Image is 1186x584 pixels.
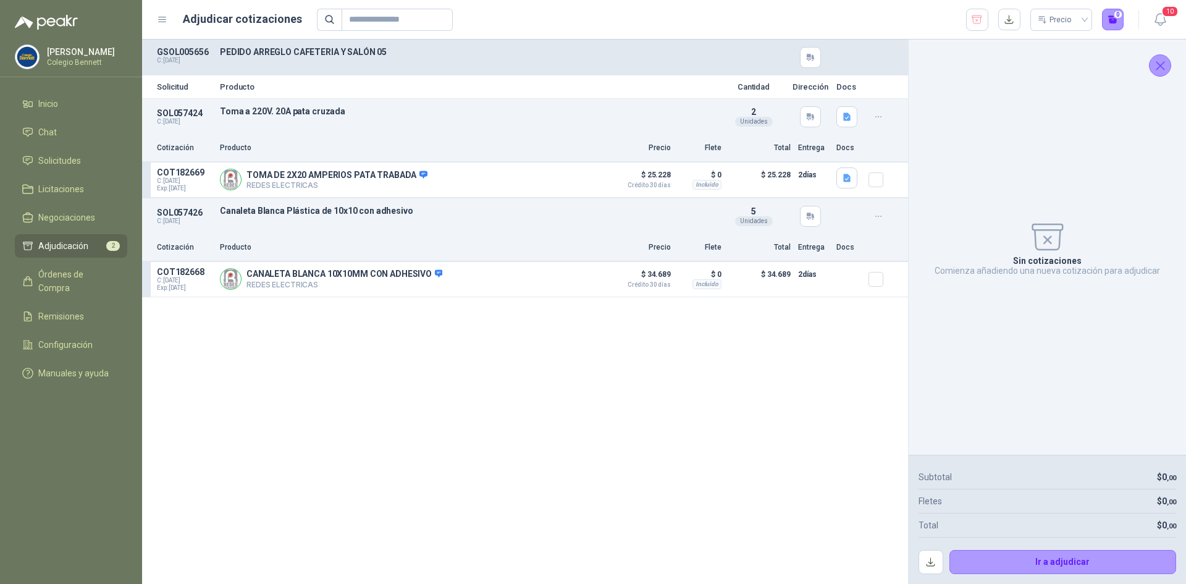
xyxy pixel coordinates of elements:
p: Sin cotizaciones [1013,256,1082,266]
img: Logo peakr [15,15,78,30]
p: Fletes [919,494,942,508]
p: Cotización [157,242,212,253]
p: Producto [220,83,715,91]
p: $ 25.228 [609,167,671,188]
span: 0 [1162,520,1176,530]
p: PEDIDO ARREGLO CAFETERIA Y SALÓN 05 [220,47,715,57]
span: Inicio [38,97,58,111]
p: COT182669 [157,167,212,177]
p: $ [1157,518,1176,532]
span: ,00 [1167,498,1176,506]
p: CANALETA BLANCA 10X10MM CON ADHESIVO [246,269,442,280]
p: Cotización [157,142,212,154]
div: Incluido [692,180,721,190]
span: Crédito 30 días [609,182,671,188]
p: C: [DATE] [157,118,212,125]
p: REDES ELECTRICAS [246,180,427,190]
p: 2 días [798,267,829,282]
span: ,00 [1167,474,1176,482]
span: 10 [1161,6,1179,17]
span: Crédito 30 días [609,282,671,288]
p: Docs [836,242,861,253]
button: Cerrar [1149,54,1171,77]
span: Configuración [38,338,93,352]
span: Chat [38,125,57,139]
p: Total [919,518,938,532]
p: Total [729,242,791,253]
span: 5 [751,206,756,216]
p: COT182668 [157,267,212,277]
span: 2 [751,107,756,117]
p: Producto [220,242,602,253]
button: 0 [1102,9,1124,31]
div: Precio [1038,11,1074,29]
p: Precio [609,142,671,154]
img: Company Logo [221,169,241,190]
a: Configuración [15,333,127,357]
p: $ 34.689 [729,267,791,292]
p: Docs [836,83,861,91]
img: Company Logo [15,45,39,69]
button: 10 [1149,9,1171,31]
span: Exp: [DATE] [157,185,212,192]
p: C: [DATE] [157,218,212,225]
div: Unidades [735,117,773,127]
p: TOMA DE 2X20 AMPERIOS PATA TRABADA [246,170,427,181]
p: [PERSON_NAME] [47,48,124,56]
span: Negociaciones [38,211,95,224]
a: Órdenes de Compra [15,263,127,300]
span: 0 [1162,496,1176,506]
span: Órdenes de Compra [38,268,116,295]
span: Solicitudes [38,154,81,167]
p: REDES ELECTRICAS [246,280,442,289]
p: Dirección [792,83,829,91]
p: Entrega [798,242,829,253]
p: $ [1157,494,1176,508]
span: Adjudicación [38,239,88,253]
p: Precio [609,242,671,253]
div: Incluido [692,279,721,289]
a: Manuales y ayuda [15,362,127,385]
h1: Adjudicar cotizaciones [183,11,302,28]
span: ,00 [1167,522,1176,530]
span: Licitaciones [38,182,84,196]
p: Flete [678,142,721,154]
span: C: [DATE] [157,277,212,284]
div: Unidades [735,216,773,226]
p: $ [1157,470,1176,484]
p: Docs [836,142,861,154]
p: C: [DATE] [157,57,212,64]
span: Remisiones [38,310,84,323]
p: Canaleta Blanca Plástica de 10x10 con adhesivo [220,206,715,216]
a: Chat [15,121,127,144]
a: Inicio [15,92,127,116]
a: Solicitudes [15,149,127,172]
p: Comienza añadiendo una nueva cotización para adjudicar [935,266,1160,276]
p: Entrega [798,142,829,154]
a: Licitaciones [15,177,127,201]
p: Flete [678,242,721,253]
p: SOL057426 [157,208,212,218]
span: 0 [1162,472,1176,482]
img: Company Logo [221,269,241,289]
p: $ 0 [678,167,721,182]
p: GSOL005656 [157,47,212,57]
p: Subtotal [919,470,952,484]
p: Toma a 220V. 20A pata cruzada [220,106,715,116]
p: Total [729,142,791,154]
p: Solicitud [157,83,212,91]
p: SOL057424 [157,108,212,118]
a: Adjudicación2 [15,234,127,258]
p: $ 0 [678,267,721,282]
p: 2 días [798,167,829,182]
p: Cantidad [723,83,784,91]
span: Manuales y ayuda [38,366,109,380]
p: $ 34.689 [609,267,671,288]
span: C: [DATE] [157,177,212,185]
a: Remisiones [15,305,127,328]
a: Negociaciones [15,206,127,229]
button: Ir a adjudicar [949,550,1177,575]
p: Producto [220,142,602,154]
span: 2 [106,241,120,251]
p: Colegio Bennett [47,59,124,66]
